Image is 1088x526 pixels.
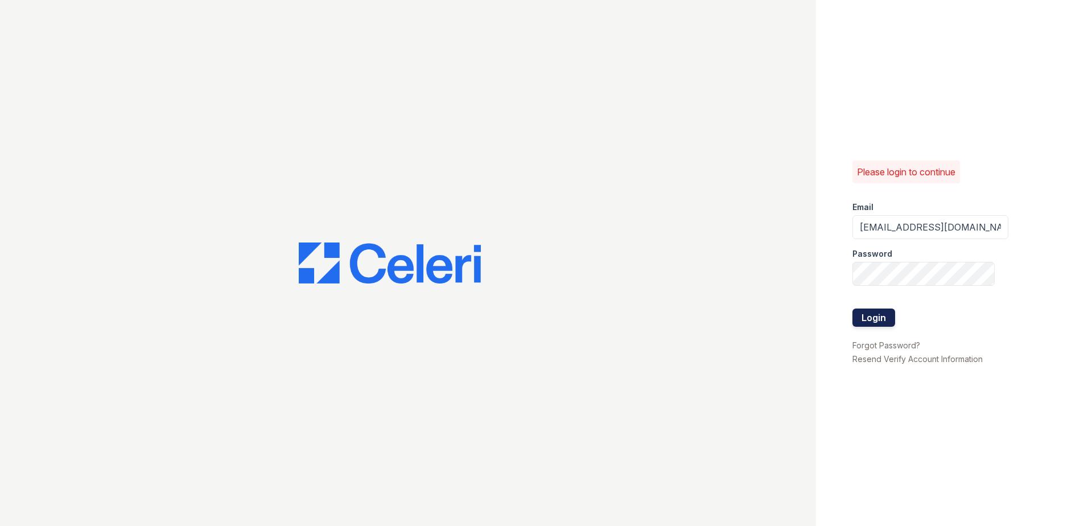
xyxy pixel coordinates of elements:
[852,309,895,327] button: Login
[857,165,955,179] p: Please login to continue
[852,340,920,350] a: Forgot Password?
[852,354,983,364] a: Resend Verify Account Information
[852,202,873,213] label: Email
[852,248,892,260] label: Password
[299,243,481,283] img: CE_Logo_Blue-a8612792a0a2168367f1c8372b55b34899dd931a85d93a1a3d3e32e68fde9ad4.png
